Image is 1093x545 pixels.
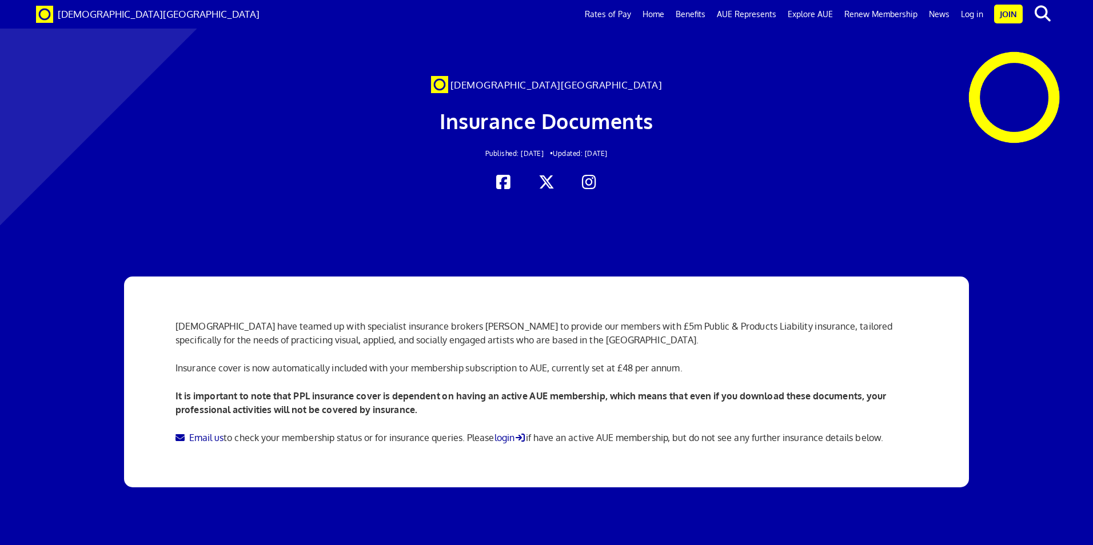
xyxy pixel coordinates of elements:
[58,8,260,20] span: [DEMOGRAPHIC_DATA][GEOGRAPHIC_DATA]
[494,432,526,443] a: login
[175,432,224,443] a: Email us
[440,108,653,134] span: Insurance Documents
[175,319,918,347] p: [DEMOGRAPHIC_DATA] have teamed up with specialist insurance brokers [PERSON_NAME] to provide our ...
[485,149,553,158] span: Published: [DATE] •
[994,5,1023,23] a: Join
[175,431,918,444] p: to check your membership status or for insurance queries. Please if have an active AUE membership...
[1025,2,1060,26] button: search
[209,150,884,157] h2: Updated: [DATE]
[175,361,918,375] p: Insurance cover is now automatically included with your membership subscription to AUE, currently...
[450,79,663,91] span: [DEMOGRAPHIC_DATA][GEOGRAPHIC_DATA]
[175,390,886,415] b: It is important to note that PPL insurance cover is dependent on having an active AUE membership,...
